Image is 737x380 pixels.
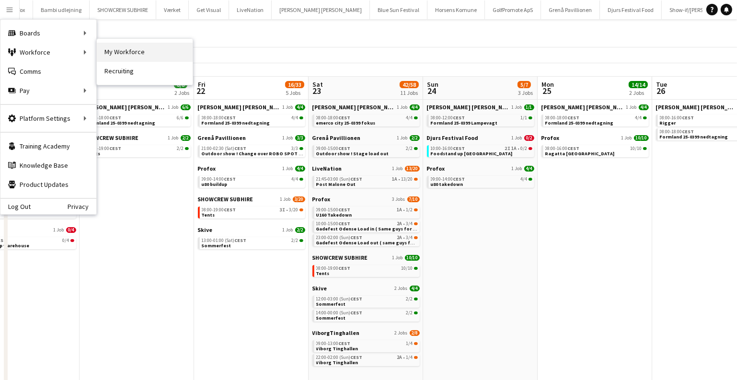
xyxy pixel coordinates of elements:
[0,175,96,194] a: Product Updates
[431,176,532,187] a: 09:00-14:00CEST4/4u80 takedown
[198,134,305,165] div: Grenå Pavillionen1 Job3/321:00-02:30 (Sat)CEST3/3Outdoor show ! Change over ROBO SPOT Follow spot...
[181,104,191,110] span: 6/6
[427,104,534,134] div: [PERSON_NAME] [PERSON_NAME]1 Job1/108:00-12:00CEST1/1Formland 25-0399 Lampevagt
[524,166,534,172] span: 4/4
[339,265,351,271] span: CEST
[397,221,403,226] span: 2A
[545,115,647,126] a: 08:00-18:00CEST4/4Formland 25-0399 nedtagning
[427,80,438,89] span: Sun
[397,355,403,360] span: 2A
[110,115,122,121] span: CEST
[189,0,229,19] button: Get Visual
[198,104,281,111] span: Danny Black Luna
[312,329,360,336] span: ViborgTinghallen
[224,176,236,182] span: CEST
[406,297,413,301] span: 2/2
[541,104,649,111] a: [PERSON_NAME] [PERSON_NAME]1 Job4/4
[97,62,193,81] a: Recruiting
[316,240,443,246] span: Gadefest Odense Load out ( same guys for all 4 dates )
[529,116,532,119] span: 1/1
[316,212,352,218] span: U160 Takedown
[656,104,737,111] span: Danny Black Luna
[198,80,206,89] span: Fri
[397,135,408,141] span: 1 Job
[198,226,305,233] a: Skive1 Job2/2
[512,135,522,141] span: 1 Job
[316,270,330,276] span: Tents
[280,207,286,212] span: 3I
[316,234,418,245] a: 23:00-02:00 (Sun)CEST2A•3/4Gadefest Odense Load out ( same guys for all 4 dates )
[405,166,420,172] span: 13/20
[406,115,413,120] span: 4/4
[339,207,351,213] span: CEST
[521,115,528,120] span: 1/1
[0,203,31,210] a: Log Out
[431,181,463,187] span: u80 takedown
[289,207,299,212] span: 3/20
[316,235,418,240] div: •
[521,177,528,182] span: 4/4
[339,145,351,151] span: CEST
[292,146,299,151] span: 3/3
[316,235,363,240] span: 23:00-02:00 (Sun)
[541,104,624,111] span: Danny Black Luna
[427,134,534,165] div: Djurs Festival Food1 Job0/210:00-16:00CEST2I1A•0/2Foodstand up [GEOGRAPHIC_DATA]
[339,220,351,227] span: CEST
[316,176,418,187] a: 21:45-03:00 (Sun)CEST1A•13/20Post Malone Out
[68,203,96,210] a: Privacy
[405,255,420,261] span: 10/10
[629,81,648,88] span: 14/14
[316,181,356,187] span: Post Malone Out
[312,254,368,261] span: SHOWCREW SUBHIRE
[639,104,649,110] span: 4/4
[427,165,445,172] span: Profox
[202,207,303,218] a: 08:00-19:00CEST3I•3/20Tents
[634,135,649,141] span: 10/10
[545,115,580,120] span: 08:00-18:00
[66,227,76,233] span: 0/4
[410,135,420,141] span: 2/2
[427,165,534,190] div: Profox1 Job4/409:00-14:00CEST4/4u80 takedown
[316,341,351,346] span: 09:00-13:00
[316,265,418,276] a: 08:00-19:00CEST10/10Tents
[292,115,299,120] span: 4/4
[316,355,363,360] span: 22:00-02:00 (Sun)
[202,176,303,187] a: 09:00-14:00CEST4/4u80 buildup
[397,104,408,110] span: 1 Job
[316,115,418,126] a: 08:00-18:00CEST4/4emerco city 25-0399 fokus
[168,135,179,141] span: 1 Job
[518,89,533,96] div: 3 Jobs
[529,178,532,181] span: 4/4
[431,177,465,182] span: 09:00-14:00
[410,104,420,110] span: 4/4
[431,120,498,126] span: Formland 25-0399 Lampevagt
[339,340,351,346] span: CEST
[312,134,420,165] div: Grenå Pavillionen1 Job2/209:00-15:00CEST2/2Outdoor show ! Stage load out
[202,115,236,120] span: 08:00-18:00
[0,23,96,43] div: Boards
[181,135,191,141] span: 2/2
[54,227,64,233] span: 1 Job
[316,301,346,307] span: Sommerfest
[87,115,189,126] a: 08:00-18:00CEST6/6Formland 25-0399 nedtagning
[312,165,342,172] span: LiveNation
[299,116,303,119] span: 4/4
[316,146,351,151] span: 09:00-15:00
[541,134,649,141] a: Profox1 Job10/10
[316,355,418,360] div: •
[524,104,534,110] span: 1/1
[316,207,418,218] a: 09:00-15:00CEST1A•1/2U160 Takedown
[185,147,189,150] span: 2/2
[407,196,420,202] span: 7/10
[643,147,647,150] span: 10/10
[292,238,299,243] span: 2/2
[97,43,193,62] a: My Workforce
[529,147,532,150] span: 0/2
[545,150,615,157] span: Ragatta Aalborg
[312,134,361,141] span: Grenå Pavillionen
[316,177,418,182] div: •
[427,165,534,172] a: Profox1 Job4/4
[682,128,694,135] span: CEST
[431,146,532,151] div: •
[316,120,376,126] span: emerco city 25-0399 fokus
